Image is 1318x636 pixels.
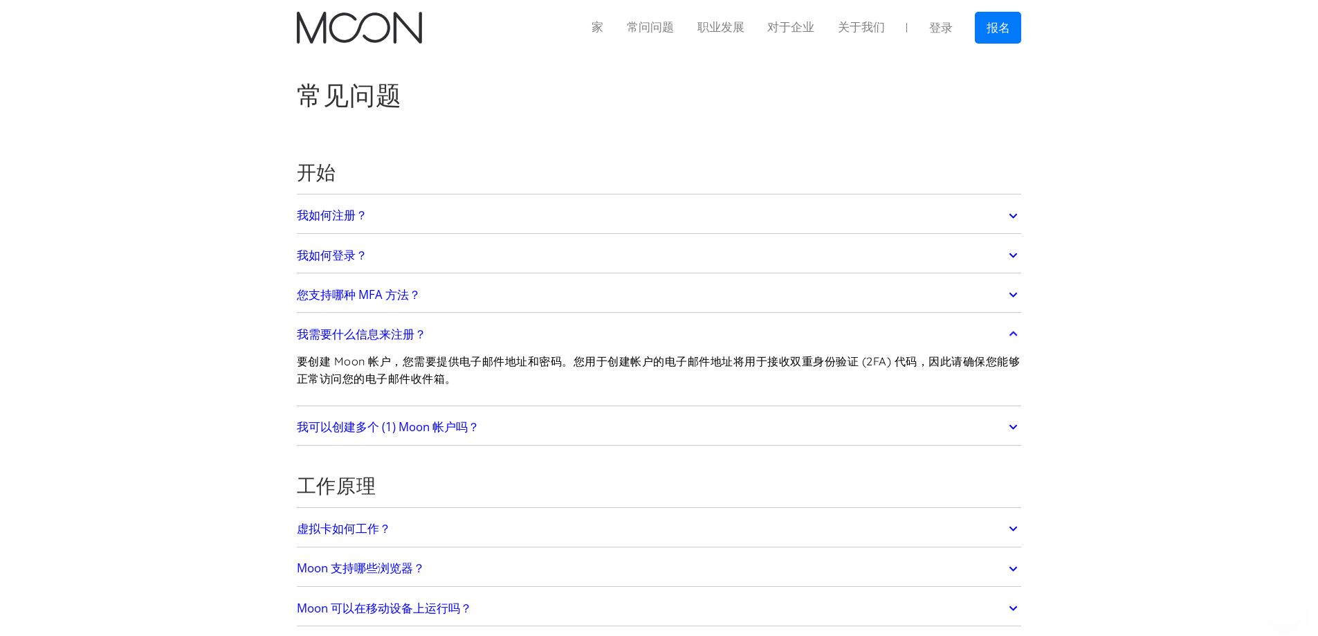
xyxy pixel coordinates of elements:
font: 家 [592,20,603,34]
font: 常见问题 [297,79,402,111]
a: 关于我们 [826,19,897,36]
a: Moon 可以在移动设备上运行吗？ [297,594,1022,623]
a: 我如何注册？ [297,201,1022,230]
font: 职业发展 [697,20,744,34]
font: 您支持哪种 MFA 方法？ [297,287,421,302]
img: 月亮标志 [297,12,422,44]
a: 家 [580,19,615,36]
font: 要创建 Moon 帐户，您需要提供电子邮件地址和密码。您用于创建帐户的电子邮件地址将用于接收双重身份验证 (2FA) 代码，因此请确保您能够正常访问您的电子邮件收件箱。 [297,354,1020,385]
a: 我如何登录？ [297,241,1022,270]
a: 虚拟卡如何工作？ [297,514,1022,543]
a: 您支持哪种 MFA 方法？ [297,280,1022,309]
a: 常问问题 [615,19,686,36]
a: 对于企业 [756,19,826,36]
font: 报名 [987,21,1010,35]
font: 我可以创建多个 (1) Moon 帐户吗？ [297,419,479,435]
iframe: 启动消息传送窗口的按钮 [1263,581,1307,625]
font: Moon 可以在移动设备上运行吗？ [297,600,472,616]
font: 我需要什么信息来注册？ [297,326,426,342]
font: 开始 [297,160,337,184]
a: Moon 支持哪些浏览器？ [297,554,1022,583]
a: 职业发展 [686,19,756,36]
a: 我需要什么信息来注册？ [297,320,1022,349]
a: 报名 [975,12,1022,43]
font: 常问问题 [627,20,674,34]
font: 登录 [929,21,953,35]
font: 我如何登录？ [297,247,367,263]
font: 我如何注册？ [297,207,367,223]
font: 对于企业 [767,20,814,34]
a: 登录 [917,12,964,43]
font: Moon 支持哪些浏览器？ [297,560,425,576]
font: 关于我们 [838,20,885,34]
a: 我可以创建多个 (1) Moon 帐户吗？ [297,412,1022,442]
a: 家 [297,12,422,44]
font: 工作原理 [297,473,376,498]
font: 虚拟卡如何工作？ [297,520,391,536]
